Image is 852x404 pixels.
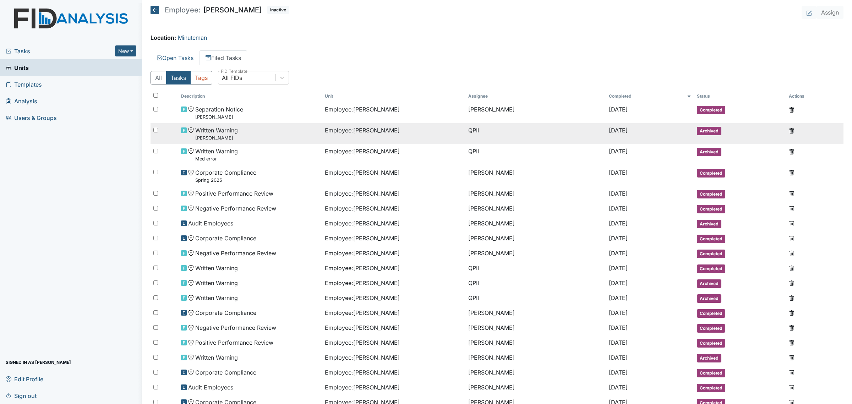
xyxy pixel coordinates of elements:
[789,105,794,114] a: Delete
[195,177,256,184] small: Spring 2025
[465,186,606,201] td: [PERSON_NAME]
[195,105,243,120] span: Separation Notice Nyeshia Redmond
[6,62,29,73] span: Units
[697,205,725,213] span: Completed
[465,380,606,395] td: [PERSON_NAME]
[325,189,400,198] span: Employee : [PERSON_NAME]
[195,147,238,162] span: Written Warning Med error
[195,368,256,377] span: Corporate Compliance
[786,90,821,102] th: Actions
[789,189,794,198] a: Delete
[789,323,794,332] a: Delete
[195,338,273,347] span: Positive Performance Review
[789,264,794,272] a: Delete
[465,216,606,231] td: [PERSON_NAME]
[609,294,628,301] span: [DATE]
[789,204,794,213] a: Delete
[325,126,400,135] span: Employee : [PERSON_NAME]
[151,34,176,41] strong: Location:
[697,190,725,198] span: Completed
[6,357,71,368] span: Signed in as [PERSON_NAME]
[609,309,628,316] span: [DATE]
[325,294,400,302] span: Employee : [PERSON_NAME]
[195,204,276,213] span: Negative Performance Review
[322,90,465,102] th: Toggle SortBy
[153,93,158,98] input: Toggle All Rows Selected
[609,127,628,134] span: [DATE]
[609,250,628,257] span: [DATE]
[465,276,606,291] td: QPII
[195,234,256,242] span: Corporate Compliance
[697,220,721,228] span: Archived
[325,204,400,213] span: Employee : [PERSON_NAME]
[609,339,628,346] span: [DATE]
[195,155,238,162] small: Med error
[6,47,115,55] span: Tasks
[789,234,794,242] a: Delete
[697,279,721,288] span: Archived
[789,294,794,302] a: Delete
[222,73,242,82] div: All FIDs
[697,264,725,273] span: Completed
[697,235,725,243] span: Completed
[195,353,238,362] span: Written Warning
[609,354,628,361] span: [DATE]
[697,354,721,362] span: Archived
[609,384,628,391] span: [DATE]
[325,279,400,287] span: Employee : [PERSON_NAME]
[195,309,256,317] span: Corporate Compliance
[325,168,400,177] span: Employee : [PERSON_NAME]
[606,90,694,102] th: Toggle SortBy
[609,324,628,331] span: [DATE]
[789,338,794,347] a: Delete
[609,148,628,155] span: [DATE]
[465,231,606,246] td: [PERSON_NAME]
[465,306,606,321] td: [PERSON_NAME]
[789,279,794,287] a: Delete
[195,126,238,141] span: Written Warning Nyeshia Redmond
[465,102,606,123] td: [PERSON_NAME]
[609,220,628,227] span: [DATE]
[166,71,191,84] button: Tasks
[697,294,721,303] span: Archived
[325,323,400,332] span: Employee : [PERSON_NAME]
[465,335,606,350] td: [PERSON_NAME]
[789,219,794,228] a: Delete
[6,112,57,123] span: Users & Groups
[6,390,37,401] span: Sign out
[465,246,606,261] td: [PERSON_NAME]
[195,114,243,120] small: [PERSON_NAME]
[697,309,725,318] span: Completed
[151,6,289,14] h5: [PERSON_NAME]
[697,169,725,178] span: Completed
[697,127,721,135] span: Archived
[190,71,212,84] button: Tags
[609,169,628,176] span: [DATE]
[465,261,606,276] td: QPII
[115,45,136,56] button: New
[465,291,606,306] td: QPII
[694,90,786,102] th: Toggle SortBy
[165,6,201,13] span: Employee:
[816,6,843,19] button: Assign
[325,234,400,242] span: Employee : [PERSON_NAME]
[465,165,606,186] td: [PERSON_NAME]
[178,90,322,102] th: Toggle SortBy
[609,369,628,376] span: [DATE]
[609,235,628,242] span: [DATE]
[465,350,606,365] td: [PERSON_NAME]
[6,79,42,90] span: Templates
[195,189,273,198] span: Positive Performance Review
[789,147,794,155] a: Delete
[200,50,247,65] a: Filed Tasks
[6,373,43,384] span: Edit Profile
[195,168,256,184] span: Corporate Compliance Spring 2025
[697,148,721,156] span: Archived
[609,279,628,286] span: [DATE]
[697,339,725,348] span: Completed
[465,321,606,335] td: [PERSON_NAME]
[465,123,606,144] td: QPII
[325,147,400,155] span: Employee : [PERSON_NAME]
[325,338,400,347] span: Employee : [PERSON_NAME]
[325,219,400,228] span: Employee : [PERSON_NAME]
